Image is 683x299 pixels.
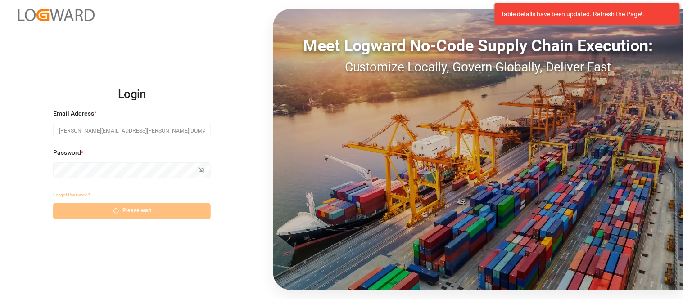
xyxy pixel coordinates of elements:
div: Meet Logward No-Code Supply Chain Execution: [273,34,683,58]
div: Table details have been updated. Refresh the Page!. [501,9,667,19]
img: Logward_new_orange.png [18,9,95,21]
input: Enter your email [53,123,211,138]
h2: Login [53,80,211,109]
span: Email Address [53,109,94,118]
span: Password [53,148,81,157]
div: Customize Locally, Govern Globally, Deliver Fast [273,58,683,77]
